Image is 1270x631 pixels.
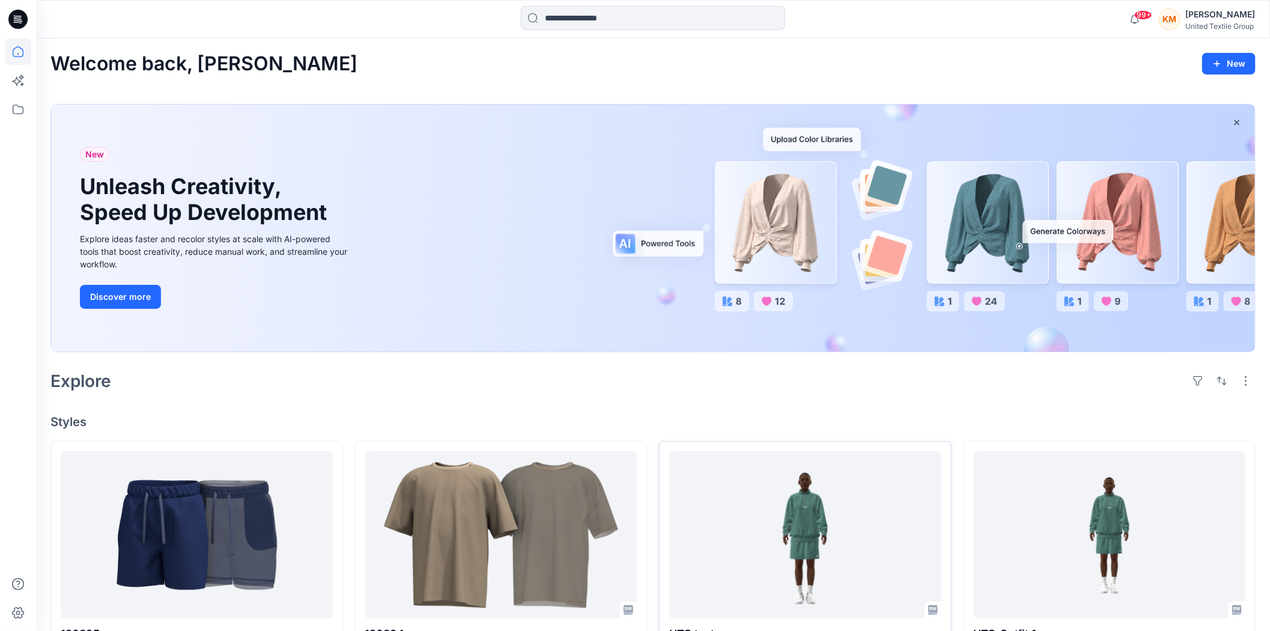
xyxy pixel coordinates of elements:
h4: Styles [50,415,1256,429]
button: Discover more [80,285,161,309]
div: United Textile Group [1185,22,1255,31]
a: 120395 [61,451,333,618]
div: [PERSON_NAME] [1185,7,1255,22]
a: UTG_Outfit 1 [974,451,1246,618]
a: 120394 [365,451,637,618]
span: New [85,147,104,162]
button: New [1202,53,1256,75]
a: Discover more [80,285,350,309]
div: Explore ideas faster and recolor styles at scale with AI-powered tools that boost creativity, red... [80,233,350,270]
span: 99+ [1134,10,1152,20]
a: UTG test [669,451,941,618]
div: KM [1159,8,1180,30]
h2: Explore [50,371,111,391]
h1: Unleash Creativity, Speed Up Development [80,174,332,225]
h2: Welcome back, [PERSON_NAME] [50,53,357,75]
